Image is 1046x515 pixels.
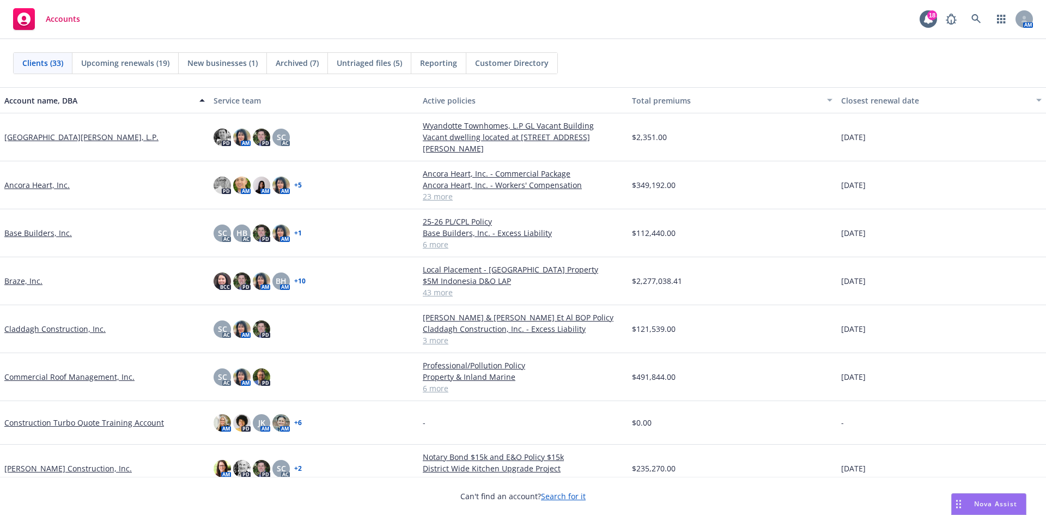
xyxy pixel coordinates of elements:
[81,57,169,69] span: Upcoming renewals (19)
[253,225,270,242] img: photo
[418,87,628,113] button: Active policies
[277,463,286,474] span: SC
[4,463,132,474] a: [PERSON_NAME] Construction, Inc.
[632,131,667,143] span: $2,351.00
[233,320,251,338] img: photo
[4,95,193,106] div: Account name, DBA
[841,131,866,143] span: [DATE]
[233,414,251,432] img: photo
[423,360,623,371] a: Professional/Pollution Policy
[541,491,586,501] a: Search for it
[974,499,1017,508] span: Nova Assist
[214,272,231,290] img: photo
[4,371,135,383] a: Commercial Roof Management, Inc.
[233,368,251,386] img: photo
[236,227,247,239] span: HB
[423,417,425,428] span: -
[423,474,623,486] a: 15 more
[214,460,231,477] img: photo
[423,312,623,323] a: [PERSON_NAME] & [PERSON_NAME] Et Al BOP Policy
[9,4,84,34] a: Accounts
[4,275,42,287] a: Braze, Inc.
[423,120,623,131] a: Wyandotte Townhomes, L.P GL Vacant Building
[423,451,623,463] a: Notary Bond $15k and E&O Policy $15k
[253,177,270,194] img: photo
[253,368,270,386] img: photo
[253,460,270,477] img: photo
[214,177,231,194] img: photo
[841,179,866,191] span: [DATE]
[4,131,159,143] a: [GEOGRAPHIC_DATA][PERSON_NAME], L.P.
[460,490,586,502] span: Can't find an account?
[214,129,231,146] img: photo
[632,417,652,428] span: $0.00
[233,177,251,194] img: photo
[841,371,866,383] span: [DATE]
[218,227,227,239] span: SC
[294,420,302,426] a: + 6
[628,87,837,113] button: Total premiums
[423,168,623,179] a: Ancora Heart, Inc. - Commercial Package
[423,371,623,383] a: Property & Inland Marine
[277,131,286,143] span: SC
[258,417,265,428] span: JK
[841,227,866,239] span: [DATE]
[990,8,1012,30] a: Switch app
[423,227,623,239] a: Base Builders, Inc. - Excess Liability
[841,323,866,335] span: [DATE]
[209,87,418,113] button: Service team
[952,494,965,514] div: Drag to move
[632,179,676,191] span: $349,192.00
[233,272,251,290] img: photo
[423,275,623,287] a: $5M Indonesia D&O LAP
[420,57,457,69] span: Reporting
[4,323,106,335] a: Claddagh Construction, Inc.
[337,57,402,69] span: Untriaged files (5)
[423,191,623,202] a: 23 more
[214,95,414,106] div: Service team
[632,323,676,335] span: $121,539.00
[423,287,623,298] a: 43 more
[214,414,231,432] img: photo
[272,225,290,242] img: photo
[272,177,290,194] img: photo
[841,463,866,474] span: [DATE]
[423,264,623,275] a: Local Placement - [GEOGRAPHIC_DATA] Property
[632,227,676,239] span: $112,440.00
[233,129,251,146] img: photo
[187,57,258,69] span: New businesses (1)
[276,57,319,69] span: Archived (7)
[233,460,251,477] img: photo
[927,10,937,20] div: 18
[423,323,623,335] a: Claddagh Construction, Inc. - Excess Liability
[253,320,270,338] img: photo
[423,216,623,227] a: 25-26 PL/CPL Policy
[218,323,227,335] span: SC
[423,383,623,394] a: 6 more
[940,8,962,30] a: Report a Bug
[423,335,623,346] a: 3 more
[632,463,676,474] span: $235,270.00
[837,87,1046,113] button: Closest renewal date
[951,493,1026,515] button: Nova Assist
[294,230,302,237] a: + 1
[4,179,70,191] a: Ancora Heart, Inc.
[475,57,549,69] span: Customer Directory
[423,239,623,250] a: 6 more
[294,278,306,284] a: + 10
[46,15,80,23] span: Accounts
[423,463,623,474] a: District Wide Kitchen Upgrade Project
[423,131,623,154] a: Vacant dwelling located at [STREET_ADDRESS][PERSON_NAME]
[841,275,866,287] span: [DATE]
[272,414,290,432] img: photo
[4,227,72,239] a: Base Builders, Inc.
[965,8,987,30] a: Search
[22,57,63,69] span: Clients (33)
[276,275,287,287] span: BH
[423,179,623,191] a: Ancora Heart, Inc. - Workers' Compensation
[253,272,270,290] img: photo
